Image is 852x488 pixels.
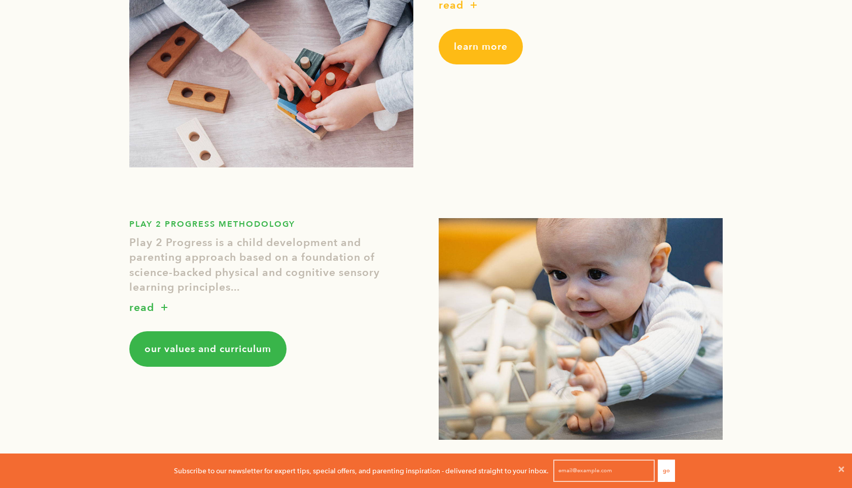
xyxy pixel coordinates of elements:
span: our values and curriculum [145,342,271,356]
p: read [129,300,154,316]
span: learn more [454,40,508,53]
p: Subscribe to our newsletter for expert tips, special offers, and parenting inspiration - delivere... [174,465,549,476]
input: email@example.com [553,460,655,482]
h1: PLAY 2 PROGRESS METHODOLOGY [129,218,413,230]
b: . [237,280,240,295]
button: Go [658,460,675,482]
a: learn more [439,29,523,64]
a: our values and curriculum [129,331,287,367]
b: Play 2 Progress is a child development and parenting approach based on a foundation of science-ba... [129,235,380,295]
